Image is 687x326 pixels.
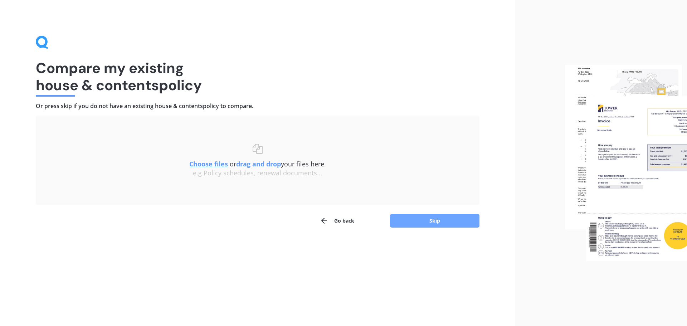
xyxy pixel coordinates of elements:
[189,160,326,168] span: or your files here.
[36,102,479,110] h4: Or press skip if you do not have an existing house & contents policy to compare.
[390,214,479,228] button: Skip
[189,160,228,168] u: Choose files
[50,169,465,177] div: e.g Policy schedules, renewal documents...
[36,59,479,94] h1: Compare my existing house & contents policy
[320,214,354,228] button: Go back
[565,65,687,262] img: files.webp
[236,160,281,168] b: drag and drop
